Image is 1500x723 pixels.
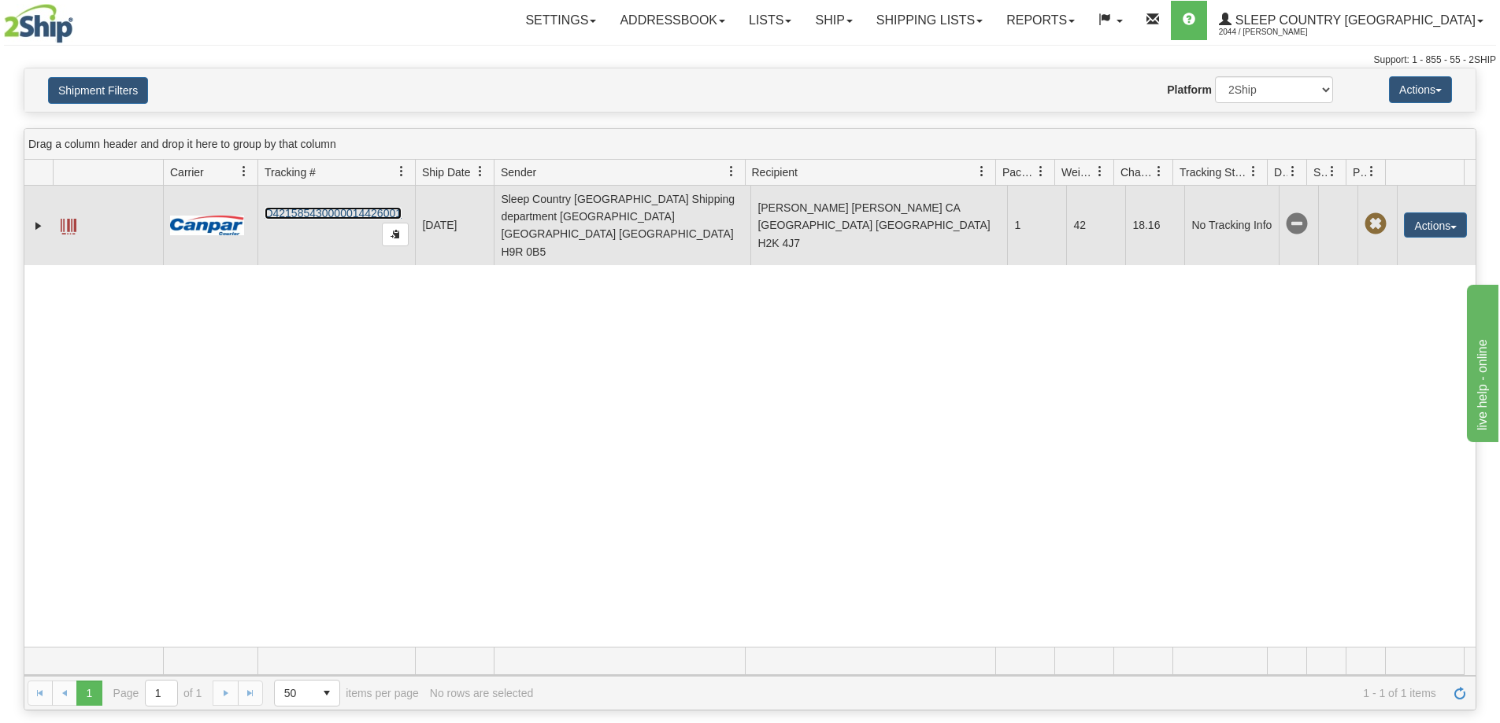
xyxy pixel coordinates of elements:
a: Shipping lists [865,1,994,40]
span: 1 - 1 of 1 items [544,687,1436,699]
a: Carrier filter column settings [231,158,257,185]
button: Actions [1404,212,1467,238]
span: No Tracking Info [1286,213,1308,235]
span: Delivery Status [1274,164,1287,180]
a: Settings [513,1,608,40]
a: Addressbook [608,1,737,40]
span: Page of 1 [113,680,202,706]
a: Tracking Status filter column settings [1240,158,1267,185]
span: Pickup Not Assigned [1365,213,1387,235]
a: Sleep Country [GEOGRAPHIC_DATA] 2044 / [PERSON_NAME] [1207,1,1495,40]
span: Page 1 [76,681,102,706]
a: Pickup Status filter column settings [1358,158,1385,185]
td: [DATE] [415,186,494,265]
span: Tracking Status [1180,164,1248,180]
span: Shipment Issues [1313,164,1327,180]
td: [PERSON_NAME] [PERSON_NAME] CA [GEOGRAPHIC_DATA] [GEOGRAPHIC_DATA] H2K 4J7 [750,186,1007,265]
span: Recipient [752,164,798,180]
span: Tracking # [265,164,316,180]
td: 42 [1066,186,1125,265]
img: 14 - Canpar [170,216,244,235]
span: Charge [1120,164,1154,180]
input: Page 1 [146,681,177,706]
a: Tracking # filter column settings [388,158,415,185]
span: Carrier [170,164,204,180]
div: live help - online [12,9,146,28]
button: Copy to clipboard [382,223,409,246]
a: Charge filter column settings [1146,158,1172,185]
iframe: chat widget [1464,281,1498,441]
button: Shipment Filters [48,77,148,104]
span: 2044 / [PERSON_NAME] [1219,24,1337,40]
span: items per page [274,680,419,706]
a: Ship [803,1,864,40]
td: 1 [1007,186,1066,265]
a: Shipment Issues filter column settings [1319,158,1346,185]
label: Platform [1167,82,1212,98]
span: Weight [1061,164,1094,180]
div: grid grouping header [24,129,1476,160]
a: Refresh [1447,681,1472,706]
div: Support: 1 - 855 - 55 - 2SHIP [4,53,1496,67]
a: Label [61,212,76,237]
a: Weight filter column settings [1087,158,1113,185]
a: Ship Date filter column settings [467,158,494,185]
a: Recipient filter column settings [969,158,995,185]
span: Ship Date [422,164,470,180]
div: No rows are selected [430,687,534,699]
a: Sender filter column settings [718,158,745,185]
td: No Tracking Info [1184,186,1279,265]
img: logo2044.jpg [4,4,73,43]
td: 18.16 [1125,186,1184,265]
td: Sleep Country [GEOGRAPHIC_DATA] Shipping department [GEOGRAPHIC_DATA] [GEOGRAPHIC_DATA] [GEOGRAPH... [494,186,750,265]
a: Lists [737,1,803,40]
button: Actions [1389,76,1452,103]
span: Sleep Country [GEOGRAPHIC_DATA] [1231,13,1476,27]
a: Delivery Status filter column settings [1280,158,1306,185]
span: Pickup Status [1353,164,1366,180]
span: Page sizes drop down [274,680,340,706]
a: Packages filter column settings [1028,158,1054,185]
span: Sender [501,164,536,180]
a: D421585430000014426001 [265,207,402,219]
span: select [314,681,339,706]
a: Expand [31,218,46,234]
span: 50 [284,685,305,701]
a: Reports [994,1,1087,40]
span: Packages [1002,164,1035,180]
